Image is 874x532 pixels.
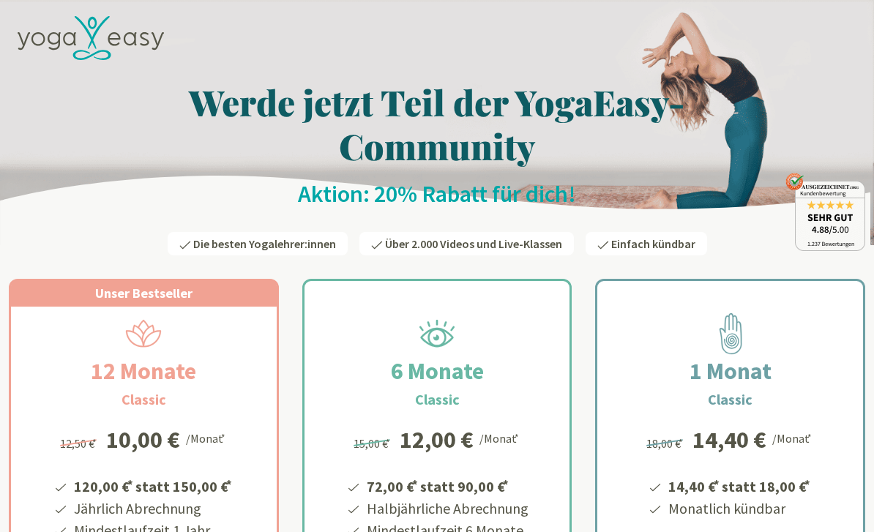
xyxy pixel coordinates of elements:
div: /Monat [772,428,814,447]
div: /Monat [479,428,521,447]
div: 12,00 € [400,428,474,452]
li: 72,00 € statt 90,00 € [365,473,528,498]
span: Einfach kündbar [611,236,695,251]
img: ausgezeichnet_badge.png [785,173,865,251]
span: Über 2.000 Videos und Live-Klassen [385,236,562,251]
li: Monatlich kündbar [666,498,813,520]
span: Die besten Yogalehrer:innen [193,236,336,251]
h3: Classic [122,389,166,411]
div: 10,00 € [106,428,180,452]
span: 12,50 € [60,436,99,451]
h1: Werde jetzt Teil der YogaEasy-Community [9,80,865,168]
span: 15,00 € [354,436,392,451]
h2: 6 Monate [356,353,519,389]
h3: Classic [708,389,752,411]
h3: Classic [415,389,460,411]
li: 14,40 € statt 18,00 € [666,473,813,498]
span: Unser Bestseller [95,285,193,301]
li: Halbjährliche Abrechnung [365,498,528,520]
div: 14,40 € [692,428,766,452]
li: Jährlich Abrechnung [72,498,234,520]
span: 18,00 € [646,436,685,451]
h2: 1 Monat [654,353,807,389]
li: 120,00 € statt 150,00 € [72,473,234,498]
h2: 12 Monate [56,353,231,389]
div: /Monat [186,428,228,447]
h2: Aktion: 20% Rabatt für dich! [9,179,865,209]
